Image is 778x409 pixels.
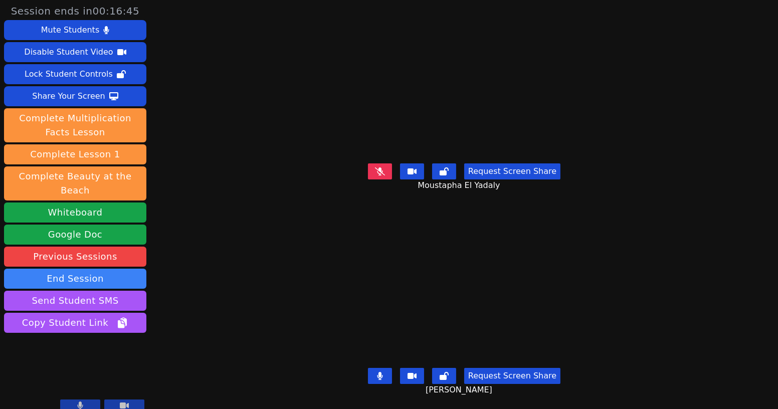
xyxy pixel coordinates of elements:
[22,316,128,330] span: Copy Student Link
[4,225,146,245] a: Google Doc
[4,108,146,142] button: Complete Multiplication Facts Lesson
[4,144,146,164] button: Complete Lesson 1
[41,22,99,38] div: Mute Students
[464,163,560,179] button: Request Screen Share
[4,313,146,333] button: Copy Student Link
[24,44,113,60] div: Disable Student Video
[4,64,146,84] button: Lock Student Controls
[4,86,146,106] button: Share Your Screen
[4,291,146,311] button: Send Student SMS
[11,4,140,18] span: Session ends in
[4,166,146,200] button: Complete Beauty at the Beach
[4,269,146,289] button: End Session
[464,368,560,384] button: Request Screen Share
[4,20,146,40] button: Mute Students
[418,179,502,191] span: Moustapha El Yadaly
[4,247,146,267] a: Previous Sessions
[4,42,146,62] button: Disable Student Video
[25,66,113,82] div: Lock Student Controls
[93,5,140,17] time: 00:16:45
[32,88,105,104] div: Share Your Screen
[426,384,495,396] span: [PERSON_NAME]
[4,202,146,223] button: Whiteboard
